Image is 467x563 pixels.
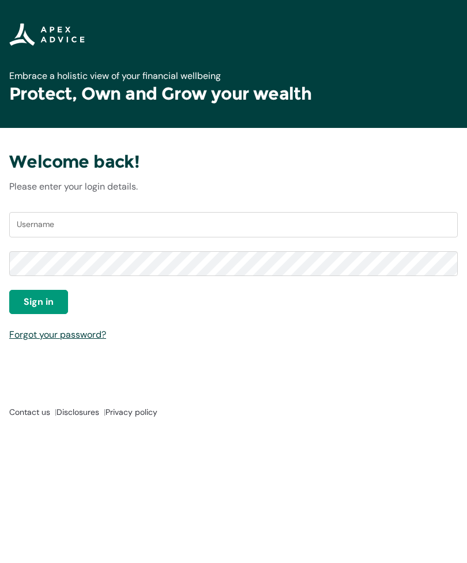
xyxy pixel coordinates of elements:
a: Disclosures [57,407,106,417]
input: Username [9,212,458,237]
h3: Welcome back! [9,151,458,173]
a: Contact us [9,407,57,417]
span: Sign in [24,295,54,309]
img: Apex Advice Group [9,23,85,46]
a: Forgot your password? [9,328,106,341]
h1: Protect, Own and Grow your wealth [9,83,458,105]
a: Privacy policy [106,407,157,417]
p: Please enter your login details. [9,180,458,194]
button: Sign in [9,290,68,314]
span: Embrace a holistic view of your financial wellbeing [9,70,221,82]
